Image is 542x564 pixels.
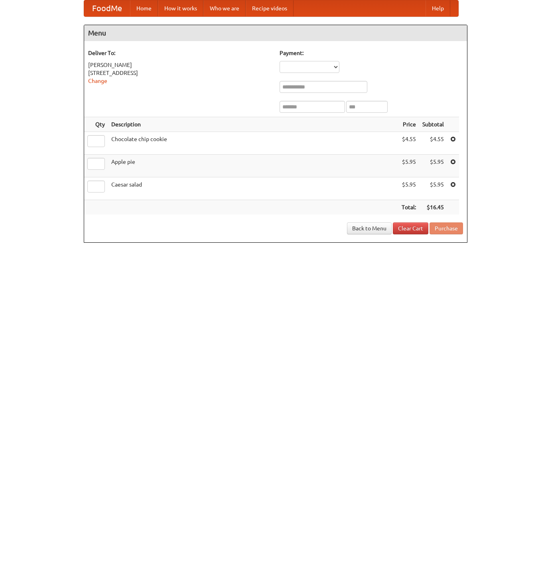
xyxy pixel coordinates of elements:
[130,0,158,16] a: Home
[84,25,467,41] h4: Menu
[84,0,130,16] a: FoodMe
[280,49,463,57] h5: Payment:
[347,222,392,234] a: Back to Menu
[108,132,398,155] td: Chocolate chip cookie
[419,132,447,155] td: $4.55
[426,0,450,16] a: Help
[393,222,428,234] a: Clear Cart
[419,155,447,177] td: $5.95
[398,132,419,155] td: $4.55
[419,177,447,200] td: $5.95
[108,177,398,200] td: Caesar salad
[430,222,463,234] button: Purchase
[246,0,294,16] a: Recipe videos
[398,155,419,177] td: $5.95
[88,49,272,57] h5: Deliver To:
[398,117,419,132] th: Price
[419,117,447,132] th: Subtotal
[84,117,108,132] th: Qty
[419,200,447,215] th: $16.45
[88,61,272,69] div: [PERSON_NAME]
[108,117,398,132] th: Description
[203,0,246,16] a: Who we are
[88,78,107,84] a: Change
[158,0,203,16] a: How it works
[88,69,272,77] div: [STREET_ADDRESS]
[108,155,398,177] td: Apple pie
[398,200,419,215] th: Total:
[398,177,419,200] td: $5.95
